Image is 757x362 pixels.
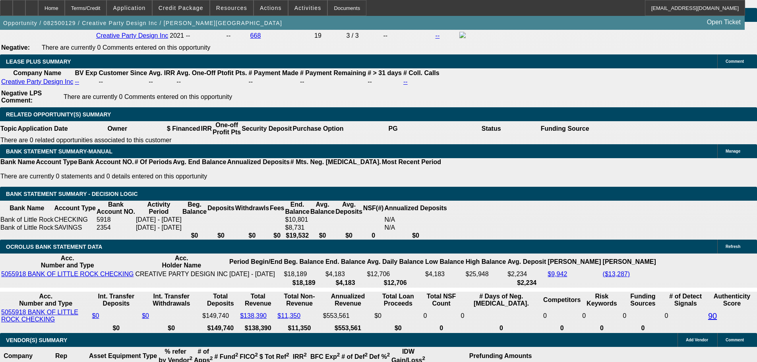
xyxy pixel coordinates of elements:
[260,5,282,11] span: Actions
[269,232,285,240] th: $0
[207,201,235,216] th: Deposits
[64,93,232,100] span: There are currently 0 Comments entered on this opportunity
[323,292,373,308] th: Annualized Revenue
[54,224,96,232] td: SAVINGS
[288,0,327,15] button: Activities
[182,232,207,240] th: $0
[363,232,384,240] th: 0
[543,324,581,332] th: 0
[0,173,441,180] p: There are currently 0 statements and 0 details entered on this opportunity
[212,121,241,136] th: One-off Profit Pts
[1,292,91,308] th: Acc. Number and Type
[250,32,261,39] a: 668
[249,70,298,76] b: # Payment Made
[148,78,175,86] td: --
[469,352,532,359] b: Prefunding Amounts
[300,70,366,76] b: # Payment Remaining
[277,324,322,332] th: $11,350
[423,292,460,308] th: Sum of the Total NSF Count and Total Overdraft Fee Count from Ocrolus
[159,5,203,11] span: Credit Package
[436,32,440,39] a: --
[310,353,340,360] b: BFC Exp
[6,191,138,197] span: Bank Statement Summary - Decision Logic
[229,254,283,269] th: Period Begin/End
[240,324,276,332] th: $138,390
[92,312,99,319] a: $0
[135,254,228,269] th: Acc. Holder Name
[202,308,239,323] td: $149,740
[6,111,111,118] span: RELATED OPPORTUNITY(S) SUMMARY
[182,201,207,216] th: Beg. Balance
[325,270,366,278] td: $4,183
[292,121,344,136] th: Purchase Option
[363,201,384,216] th: NSF(#)
[240,292,276,308] th: Total Revenue
[726,59,744,64] span: Comment
[603,271,630,277] a: ($13,287)
[403,78,408,85] a: --
[622,292,663,308] th: Funding Sources
[142,312,149,319] a: $0
[78,158,134,166] th: Bank Account NO.
[383,31,434,40] td: --
[548,271,567,277] a: $9,942
[708,312,717,320] a: 90
[547,254,601,269] th: [PERSON_NAME]
[442,121,540,136] th: Status
[686,338,708,342] span: Add Vendor
[726,244,740,249] span: Refresh
[423,324,460,332] th: 0
[277,292,322,308] th: Total Non-Revenue
[54,216,96,224] td: CHECKING
[99,70,147,76] b: Customer Since
[314,32,345,39] div: 19
[582,324,621,332] th: 0
[92,324,141,332] th: $0
[6,58,71,65] span: LEASE PLUS SUMMARY
[1,309,78,323] a: 5055918 BANK OF LITTLE ROCK CHECKING
[622,308,663,323] td: 0
[89,352,157,359] b: Asset Equipment Type
[1,44,30,51] b: Negative:
[294,5,321,11] span: Activities
[42,44,210,51] span: There are currently 0 Comments entered on this opportunity
[582,292,621,308] th: Risk Keywords
[54,201,96,216] th: Account Type
[210,0,253,15] button: Resources
[240,312,267,319] a: $138,390
[366,270,424,278] td: $12,706
[176,78,247,86] td: --
[277,312,300,319] a: $11,350
[136,201,182,216] th: Activity Period
[92,292,141,308] th: Int. Transfer Deposits
[141,292,201,308] th: Int. Transfer Withdrawals
[55,352,67,359] b: Rep
[96,224,136,232] td: 2354
[229,270,283,278] td: [DATE] - [DATE]
[543,292,581,308] th: Competitors
[341,353,368,360] b: # of Def
[423,308,460,323] td: 0
[207,232,235,240] th: $0
[269,201,285,216] th: Fees
[96,32,168,39] a: Creative Party Design Inc
[1,271,134,277] a: 5055918 BANK OF LITTLE ROCK CHECKING
[1,78,73,85] a: Creative Party Design Inc
[240,353,258,360] b: FICO
[622,324,663,332] th: 0
[235,201,269,216] th: Withdrawls
[422,355,425,361] sup: 2
[543,308,581,323] td: 0
[254,0,288,15] button: Actions
[664,308,707,323] td: 0
[425,270,465,278] td: $4,183
[403,70,439,76] b: # Coll. Calls
[347,32,382,39] div: 3 / 3
[384,216,447,224] td: N/A
[344,121,442,136] th: PG
[374,324,422,332] th: $0
[582,308,621,323] td: 0
[374,292,422,308] th: Total Loan Proceeds
[310,232,335,240] th: $0
[285,232,310,240] th: $19,532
